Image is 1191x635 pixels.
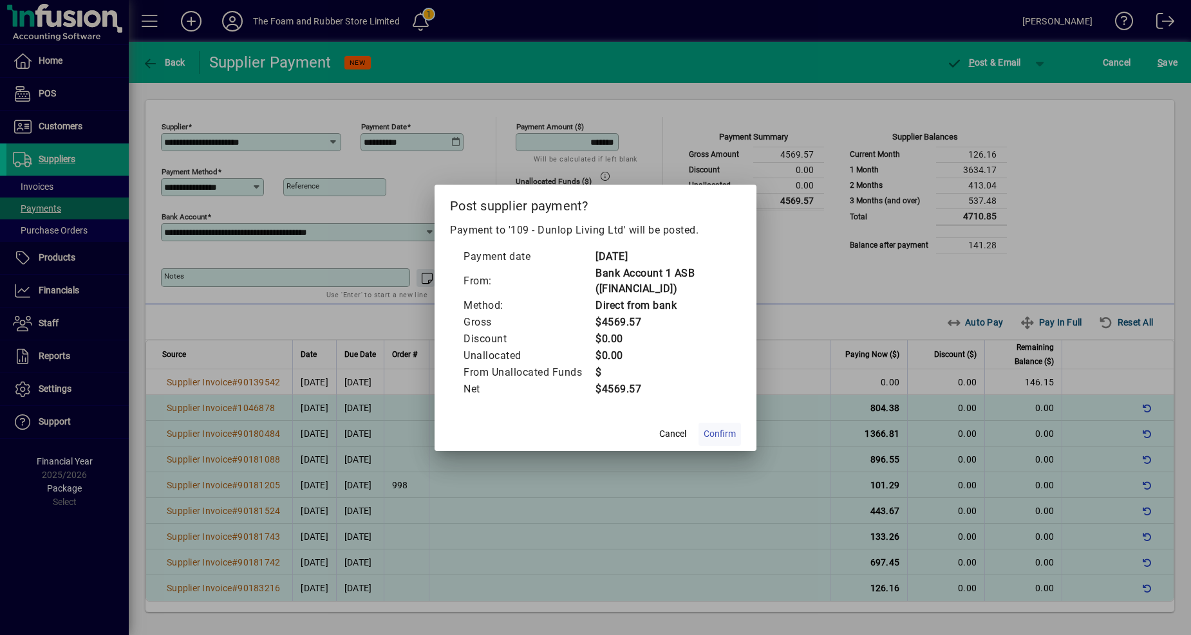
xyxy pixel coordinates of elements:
td: $4569.57 [595,381,728,398]
td: Discount [463,331,595,347]
td: $ [595,364,728,381]
td: From Unallocated Funds [463,364,595,381]
span: Cancel [659,427,686,441]
td: $0.00 [595,347,728,364]
td: Gross [463,314,595,331]
h2: Post supplier payment? [435,185,756,222]
td: Direct from bank [595,297,728,314]
td: Method: [463,297,595,314]
td: Net [463,381,595,398]
button: Confirm [699,423,741,446]
td: From: [463,265,595,297]
td: [DATE] [595,248,728,265]
td: $4569.57 [595,314,728,331]
td: Bank Account 1 ASB ([FINANCIAL_ID]) [595,265,728,297]
button: Cancel [652,423,693,446]
span: Confirm [704,427,736,441]
td: Unallocated [463,347,595,364]
td: Payment date [463,248,595,265]
p: Payment to '109 - Dunlop Living Ltd' will be posted. [450,223,741,238]
td: $0.00 [595,331,728,347]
